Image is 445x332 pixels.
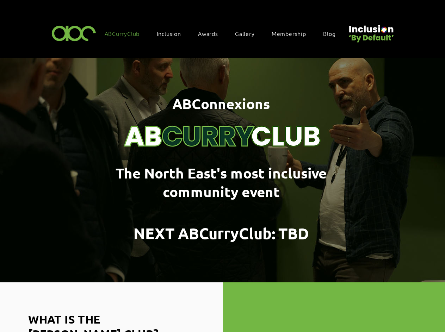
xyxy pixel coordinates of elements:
[272,30,306,37] span: Membership
[116,223,327,244] h1: :
[346,19,395,43] img: Untitled design (22).png
[323,30,335,37] span: Blog
[101,26,346,41] nav: Site
[117,77,328,156] img: Curry Club Brand (4).png
[134,224,276,243] span: NEXT ABCurryClub:
[101,26,150,41] a: ABCurryClub
[105,30,140,37] span: ABCurryClub
[198,30,218,37] span: Awards
[194,26,229,41] div: Awards
[278,224,309,243] span: TBD
[116,164,327,201] span: The North East's most inclusive community event
[153,26,192,41] div: Inclusion
[231,26,265,41] a: Gallery
[268,26,317,41] a: Membership
[320,26,346,41] a: Blog
[235,30,255,37] span: Gallery
[50,23,98,43] img: ABC-Logo-Blank-Background-01-01-2.png
[157,30,181,37] span: Inclusion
